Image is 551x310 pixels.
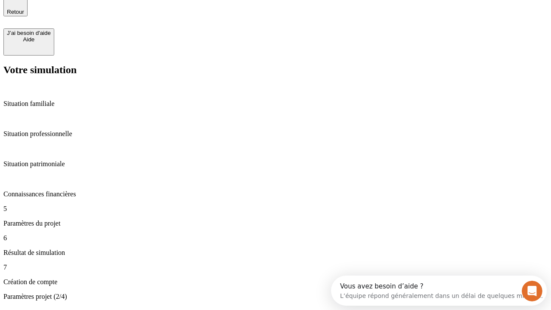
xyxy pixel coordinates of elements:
p: 6 [3,234,548,242]
div: Ouvrir le Messenger Intercom [3,3,237,27]
span: Retour [7,9,24,15]
iframe: Intercom live chat [522,281,542,301]
p: Paramètres projet (2/4) [3,293,548,301]
button: J’ai besoin d'aideAide [3,28,54,56]
div: J’ai besoin d'aide [7,30,51,36]
p: Résultat de simulation [3,249,548,257]
h2: Votre simulation [3,64,548,76]
p: Situation patrimoniale [3,160,548,168]
p: Création de compte [3,278,548,286]
p: Connaissances financières [3,190,548,198]
iframe: Intercom live chat discovery launcher [331,276,547,306]
div: Aide [7,36,51,43]
p: Situation familiale [3,100,548,108]
p: 7 [3,263,548,271]
p: Paramètres du projet [3,220,548,227]
div: L’équipe répond généralement dans un délai de quelques minutes. [9,14,212,23]
div: Vous avez besoin d’aide ? [9,7,212,14]
p: 5 [3,205,548,213]
p: Situation professionnelle [3,130,548,138]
